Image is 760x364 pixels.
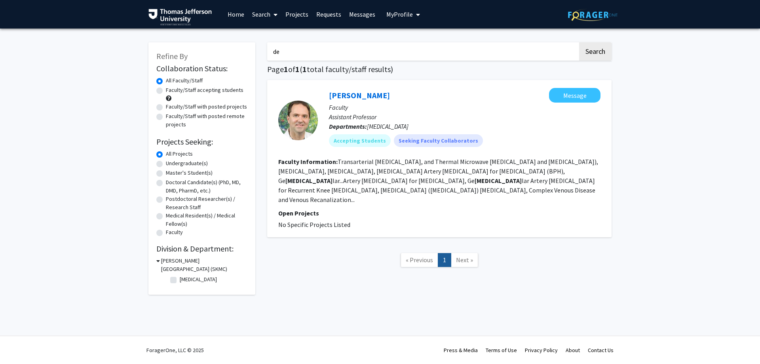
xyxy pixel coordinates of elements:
h2: Projects Seeking: [156,137,247,147]
span: « Previous [406,256,433,264]
b: Faculty Information: [278,158,338,166]
h1: Page of ( total faculty/staff results) [267,65,612,74]
span: My Profile [386,10,413,18]
a: Search [248,0,281,28]
span: No Specific Projects Listed [278,221,350,229]
label: Undergraduate(s) [166,159,208,168]
h3: [PERSON_NAME][GEOGRAPHIC_DATA] (SKMC) [161,257,247,273]
label: Faculty/Staff with posted projects [166,103,247,111]
span: Next » [456,256,473,264]
label: Postdoctoral Researcher(s) / Research Staff [166,195,247,212]
a: Previous Page [401,253,438,267]
h2: Division & Department: [156,244,247,253]
label: [MEDICAL_DATA] [180,275,217,284]
span: Refine By [156,51,188,61]
nav: Page navigation [267,245,612,277]
button: Message Kevin Anton [549,88,600,103]
a: Press & Media [444,347,478,354]
mat-chip: Accepting Students [329,134,391,147]
a: Requests [312,0,345,28]
iframe: Chat [6,328,34,358]
label: Faculty/Staff with posted remote projects [166,112,247,129]
label: Doctoral Candidate(s) (PhD, MD, DMD, PharmD, etc.) [166,178,247,195]
img: Thomas Jefferson University Logo [148,9,212,25]
input: Search Keywords [267,42,578,61]
b: Departments: [329,122,367,130]
p: Faculty [329,103,600,112]
img: ForagerOne Logo [568,9,617,21]
p: Assistant Professor [329,112,600,122]
b: [MEDICAL_DATA] [285,177,332,185]
a: Privacy Policy [525,347,558,354]
a: Home [224,0,248,28]
span: 1 [284,64,288,74]
a: 1 [438,253,451,267]
mat-chip: Seeking Faculty Collaborators [394,134,483,147]
label: Master's Student(s) [166,169,213,177]
fg-read-more: Transarterial [MEDICAL_DATA], and Thermal Microwave [MEDICAL_DATA] and [MEDICAL_DATA]), [MEDICAL_... [278,158,598,204]
a: Next Page [451,253,478,267]
p: Open Projects [278,208,600,218]
div: ForagerOne, LLC © 2025 [146,336,204,364]
label: Faculty [166,228,183,236]
a: Projects [281,0,312,28]
a: About [566,347,580,354]
b: [MEDICAL_DATA] [475,177,522,185]
a: Terms of Use [486,347,517,354]
span: 1 [295,64,300,74]
label: Medical Resident(s) / Medical Fellow(s) [166,212,247,228]
label: All Faculty/Staff [166,76,203,85]
h2: Collaboration Status: [156,64,247,73]
button: Search [579,42,612,61]
a: Messages [345,0,379,28]
label: All Projects [166,150,193,158]
label: Faculty/Staff accepting students [166,86,243,94]
span: [MEDICAL_DATA] [367,122,408,130]
span: 1 [302,64,307,74]
a: Contact Us [588,347,614,354]
a: [PERSON_NAME] [329,90,390,100]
